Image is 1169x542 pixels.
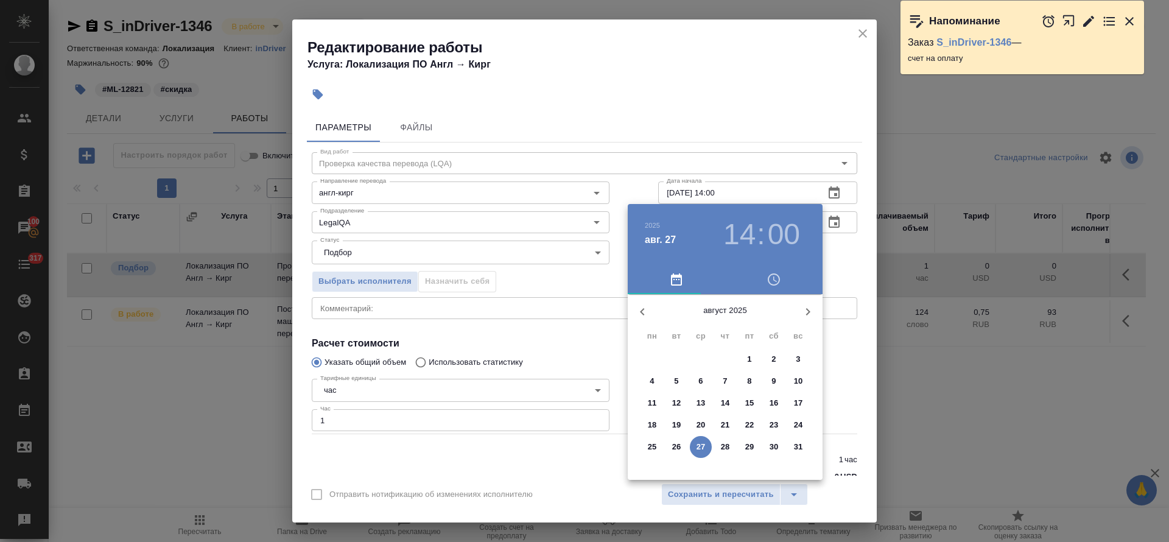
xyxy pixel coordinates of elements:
button: 6 [690,370,712,392]
button: 16 [763,392,785,414]
button: авг. 27 [645,233,676,247]
button: 20 [690,414,712,436]
a: S_inDriver-1346 [936,37,1011,48]
button: 15 [739,392,760,414]
button: Перейти в todo [1102,14,1117,29]
span: ср [690,330,712,342]
p: 1 [747,353,751,365]
p: 13 [697,397,706,409]
button: 9 [763,370,785,392]
button: 8 [739,370,760,392]
p: Заказ — [908,37,1137,49]
button: 3 [787,348,809,370]
button: 29 [739,436,760,458]
p: 6 [698,375,703,387]
span: вт [665,330,687,342]
button: 13 [690,392,712,414]
button: 14 [714,392,736,414]
p: 15 [745,397,754,409]
button: 25 [641,436,663,458]
button: 22 [739,414,760,436]
button: 23 [763,414,785,436]
button: 12 [665,392,687,414]
p: 17 [794,397,803,409]
p: 3 [796,353,800,365]
button: Открыть в новой вкладке [1062,8,1076,34]
button: 24 [787,414,809,436]
button: 21 [714,414,736,436]
p: 12 [672,397,681,409]
span: чт [714,330,736,342]
button: 2 [763,348,785,370]
span: сб [763,330,785,342]
p: 24 [794,419,803,431]
p: 28 [721,441,730,453]
button: Отложить [1041,14,1056,29]
button: 4 [641,370,663,392]
p: август 2025 [657,304,793,317]
p: 20 [697,419,706,431]
p: 18 [648,419,657,431]
p: 22 [745,419,754,431]
p: 29 [745,441,754,453]
p: 23 [770,419,779,431]
button: 31 [787,436,809,458]
p: 9 [771,375,776,387]
p: 14 [721,397,730,409]
p: 25 [648,441,657,453]
p: 2 [771,353,776,365]
button: Редактировать [1081,14,1096,29]
button: 1 [739,348,760,370]
button: 14 [723,217,756,252]
button: Закрыть [1122,14,1137,29]
button: 18 [641,414,663,436]
p: 30 [770,441,779,453]
button: 10 [787,370,809,392]
button: 00 [768,217,800,252]
p: 4 [650,375,654,387]
button: 5 [665,370,687,392]
span: пт [739,330,760,342]
button: 28 [714,436,736,458]
p: 11 [648,397,657,409]
p: 26 [672,441,681,453]
button: 19 [665,414,687,436]
button: 17 [787,392,809,414]
button: 7 [714,370,736,392]
button: 30 [763,436,785,458]
span: пн [641,330,663,342]
p: счет на оплату [908,52,1137,65]
button: 26 [665,436,687,458]
p: 5 [674,375,678,387]
span: вс [787,330,809,342]
button: 2025 [645,222,660,229]
p: 31 [794,441,803,453]
button: 27 [690,436,712,458]
button: 11 [641,392,663,414]
p: Напоминание [929,15,1000,27]
p: 21 [721,419,730,431]
h3: : [757,217,765,252]
p: 10 [794,375,803,387]
p: 7 [723,375,727,387]
p: 16 [770,397,779,409]
p: 8 [747,375,751,387]
p: 27 [697,441,706,453]
p: 19 [672,419,681,431]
